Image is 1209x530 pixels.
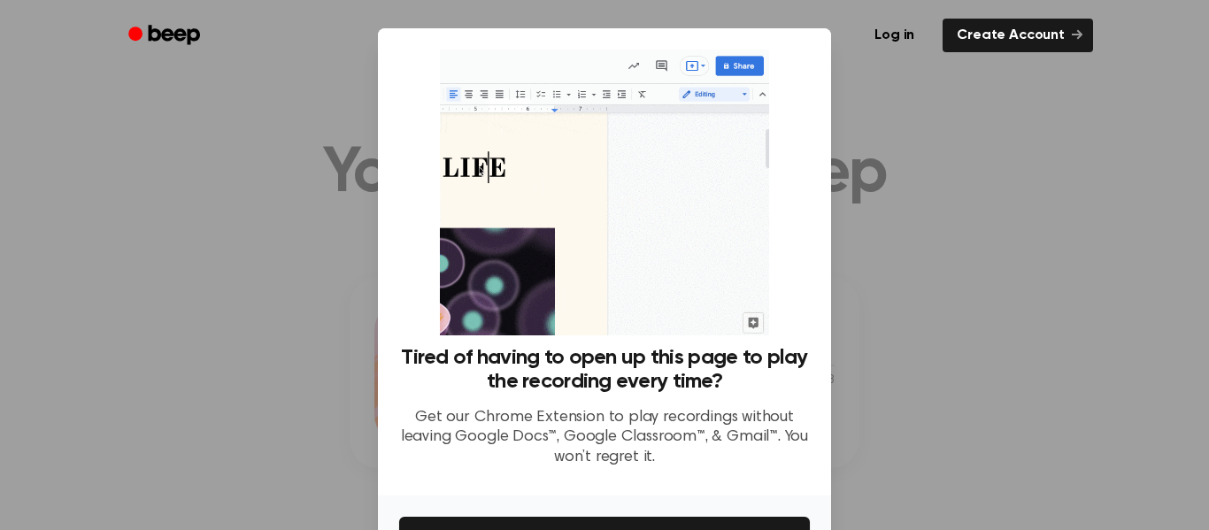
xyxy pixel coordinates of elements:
[857,15,932,56] a: Log in
[116,19,216,53] a: Beep
[399,408,810,468] p: Get our Chrome Extension to play recordings without leaving Google Docs™, Google Classroom™, & Gm...
[440,50,768,335] img: Beep extension in action
[943,19,1093,52] a: Create Account
[399,346,810,394] h3: Tired of having to open up this page to play the recording every time?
